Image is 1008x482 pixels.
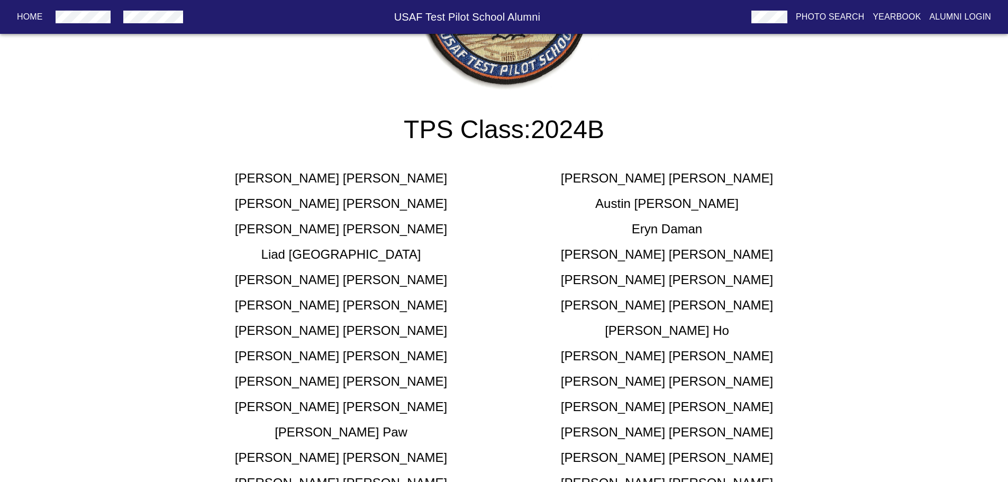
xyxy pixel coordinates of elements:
h5: [PERSON_NAME] [PERSON_NAME] [561,170,773,187]
h5: [PERSON_NAME] [PERSON_NAME] [235,221,447,238]
h5: [PERSON_NAME] [PERSON_NAME] [235,170,447,187]
p: Home [17,11,43,23]
button: Yearbook [868,7,925,26]
h5: [PERSON_NAME] [PERSON_NAME] [235,348,447,365]
h5: [PERSON_NAME] [PERSON_NAME] [561,246,773,263]
h5: [PERSON_NAME] [PERSON_NAME] [561,424,773,441]
h5: Austin [PERSON_NAME] [595,195,739,212]
h5: [PERSON_NAME] [PERSON_NAME] [561,271,773,288]
h5: [PERSON_NAME] [PERSON_NAME] [235,195,447,212]
h5: [PERSON_NAME] [PERSON_NAME] [235,449,447,466]
h5: [PERSON_NAME] [PERSON_NAME] [561,398,773,415]
button: Alumni Login [925,7,996,26]
h6: USAF Test Pilot School Alumni [187,8,747,25]
h5: [PERSON_NAME] [PERSON_NAME] [235,322,447,339]
p: Photo Search [796,11,865,23]
h3: TPS Class: 2024B [178,115,830,144]
h5: [PERSON_NAME] [PERSON_NAME] [235,373,447,390]
button: Photo Search [792,7,869,26]
h5: [PERSON_NAME] [PERSON_NAME] [561,373,773,390]
h5: Eryn Daman [632,221,702,238]
h5: [PERSON_NAME] Ho [605,322,729,339]
h5: [PERSON_NAME] [PERSON_NAME] [561,297,773,314]
h5: [PERSON_NAME] [PERSON_NAME] [235,398,447,415]
h5: [PERSON_NAME] [PERSON_NAME] [561,348,773,365]
p: Alumni Login [930,11,992,23]
h5: [PERSON_NAME] [PERSON_NAME] [235,271,447,288]
h5: Liad [GEOGRAPHIC_DATA] [261,246,421,263]
p: Yearbook [873,11,921,23]
h5: [PERSON_NAME] [PERSON_NAME] [561,449,773,466]
h5: [PERSON_NAME] Paw [275,424,407,441]
button: Home [13,7,47,26]
h5: [PERSON_NAME] [PERSON_NAME] [235,297,447,314]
